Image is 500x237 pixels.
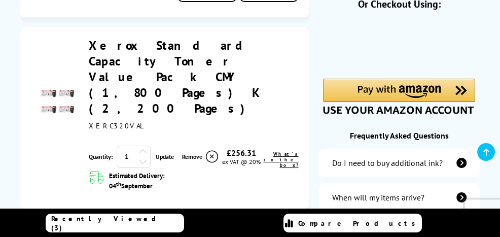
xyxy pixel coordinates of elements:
span: Compare Products [298,219,420,228]
a: Update [156,153,174,160]
iframe: PayPal [323,27,475,61]
span: Recently Viewed (3) [51,214,184,232]
div: Frequently Asked Questions [319,130,480,141]
a: Delete item from your basket [182,149,220,164]
a: Recently Viewed (3) [46,214,185,232]
div: Amazon Pay - Use your Amazon account [323,79,475,114]
span: XERC320VAL [89,121,145,130]
img: Xerox Standard Capacity Toner Value Pack CMY (1,800 Pages) K (2,200 Pages) [39,84,75,119]
span: ex VAT @ 20% [222,158,261,165]
div: £256.31 [220,148,263,158]
span: Quantity: [89,153,113,160]
sup: th [116,180,121,187]
a: Xerox Standard Capacity Toner Value Pack CMY (1,800 Pages) K (2,200 Pages) [89,38,263,116]
span: What's in the box? [263,151,298,168]
div: Do I need to buy additional ink? [332,158,443,168]
span: Estimated Delivery: 04 September [109,172,167,190]
a: Compare Products [283,214,422,232]
a: additional-ink [319,149,480,177]
div: When will my items arrive? [332,192,424,202]
a: lnk_inthebox [263,151,299,168]
a: items-arrive [319,183,480,212]
span: Remove [182,153,202,160]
